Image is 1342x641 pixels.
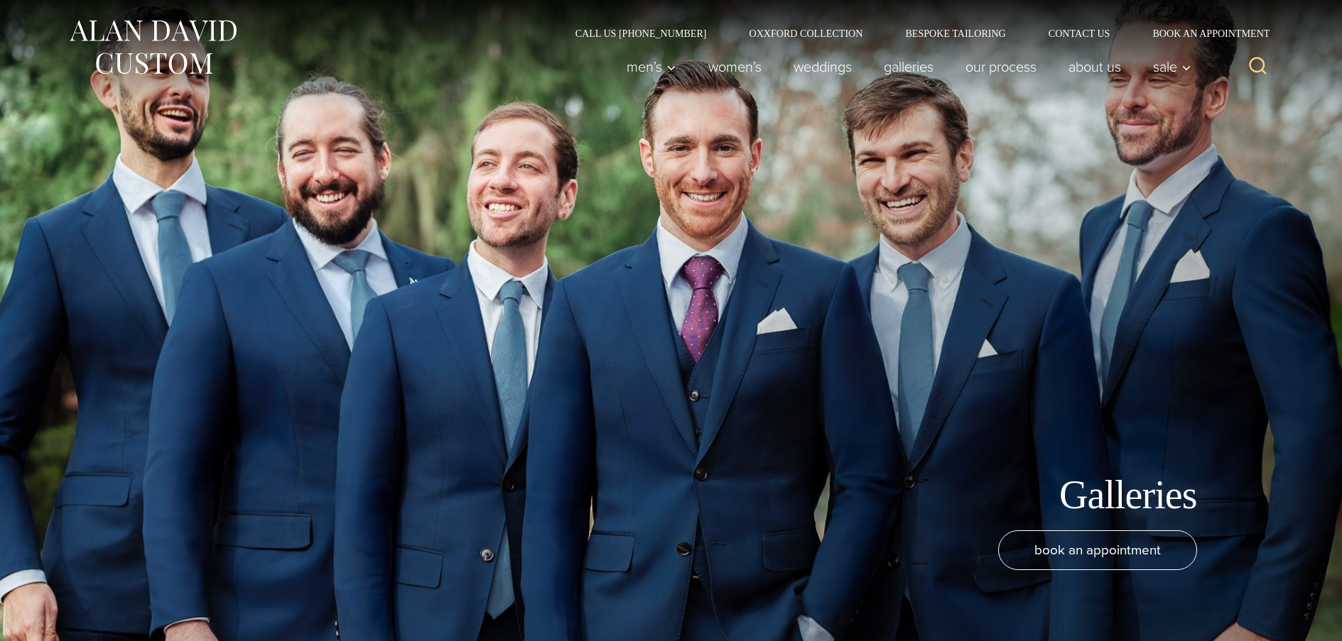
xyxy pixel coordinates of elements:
[998,530,1197,570] a: book an appointment
[1241,50,1275,84] button: View Search Form
[1059,471,1197,519] h1: Galleries
[884,28,1027,38] a: Bespoke Tailoring
[610,53,1198,81] nav: Primary Navigation
[949,53,1052,81] a: Our Process
[1034,539,1161,560] span: book an appointment
[692,53,777,81] a: Women’s
[627,60,676,74] span: Men’s
[554,28,1275,38] nav: Secondary Navigation
[867,53,949,81] a: Galleries
[727,28,884,38] a: Oxxford Collection
[1052,53,1137,81] a: About Us
[777,53,867,81] a: weddings
[1027,28,1132,38] a: Contact Us
[67,16,238,79] img: Alan David Custom
[1153,60,1191,74] span: Sale
[1131,28,1275,38] a: Book an Appointment
[554,28,728,38] a: Call Us [PHONE_NUMBER]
